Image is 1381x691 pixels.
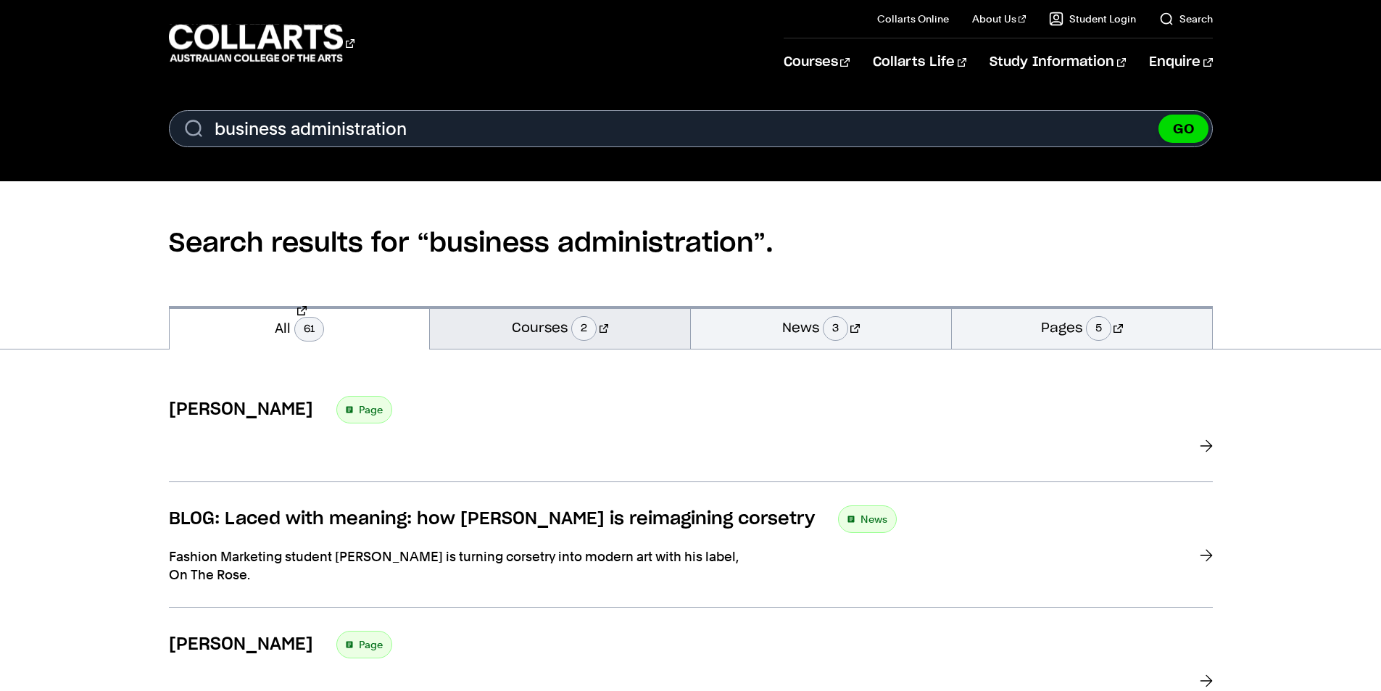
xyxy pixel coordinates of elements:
[169,505,1213,608] a: BLOG: Laced with meaning: how [PERSON_NAME] is reimagining corsetry News Fashion Marketing studen...
[990,38,1126,86] a: Study Information
[169,110,1213,147] form: Search
[1159,12,1213,26] a: Search
[359,400,383,420] span: Page
[169,181,1213,306] h2: Search results for “business administration”.
[972,12,1026,26] a: About Us
[823,316,848,341] span: 3
[860,509,887,529] span: News
[877,12,949,26] a: Collarts Online
[1149,38,1212,86] a: Enquire
[430,306,690,349] a: Courses2
[952,306,1212,349] a: Pages5
[873,38,966,86] a: Collarts Life
[169,22,354,64] div: Go to homepage
[169,396,1213,482] a: [PERSON_NAME] Page
[169,634,313,655] h3: [PERSON_NAME]
[784,38,850,86] a: Courses
[169,399,313,421] h3: [PERSON_NAME]
[571,316,597,341] span: 2
[1049,12,1136,26] a: Student Login
[170,306,430,349] a: All61
[169,547,749,584] p: Fashion Marketing student [PERSON_NAME] is turning corsetry into modern art with his label, On Th...
[1086,316,1111,341] span: 5
[1158,115,1208,143] button: GO
[294,317,324,342] span: 61
[359,634,383,655] span: Page
[691,306,951,349] a: News3
[169,110,1213,147] input: Enter Search Term
[169,508,815,530] h3: BLOG: Laced with meaning: how [PERSON_NAME] is reimagining corsetry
